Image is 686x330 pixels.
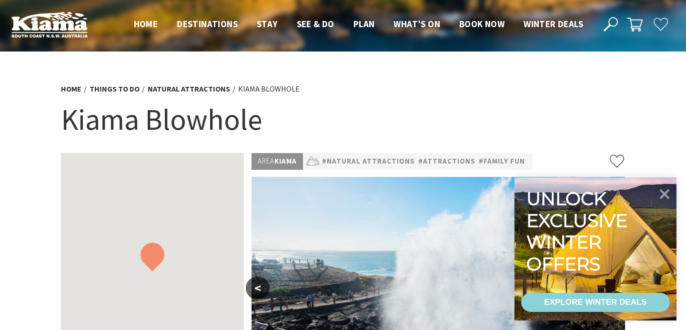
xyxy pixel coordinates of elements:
button: < [246,277,270,299]
img: Kiama Logo [11,11,88,38]
div: EXPLORE WINTER DEALS [544,293,646,312]
span: Book now [459,18,504,30]
span: Home [134,18,158,30]
span: What’s On [393,18,440,30]
span: Stay [257,18,278,30]
li: Kiama Blowhole [238,83,300,95]
span: Winter Deals [524,18,583,30]
span: Plan [353,18,375,30]
a: EXPLORE WINTER DEALS [521,293,670,312]
a: Things To Do [90,84,140,94]
a: Home [61,84,81,94]
span: Area [258,156,274,165]
a: #Family Fun [479,155,525,167]
h1: Kiama Blowhole [61,100,625,139]
span: See & Do [297,18,334,30]
a: #Attractions [418,155,475,167]
div: Unlock exclusive winter offers [526,188,632,275]
a: Natural Attractions [148,84,230,94]
p: Kiama [252,153,303,170]
a: #Natural Attractions [322,155,415,167]
span: Destinations [177,18,238,30]
nav: Main Menu [124,17,593,32]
